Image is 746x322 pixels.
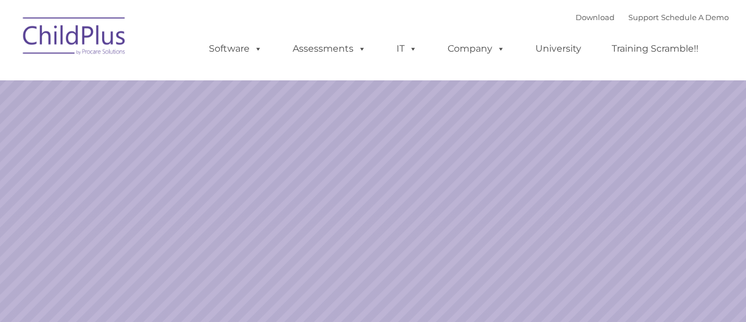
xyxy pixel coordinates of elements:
a: Training Scramble!! [600,37,710,60]
img: ChildPlus by Procare Solutions [17,9,132,67]
a: Support [628,13,659,22]
a: Assessments [281,37,378,60]
a: Software [197,37,274,60]
a: Download [576,13,615,22]
a: University [524,37,593,60]
a: Company [436,37,516,60]
font: | [576,13,729,22]
a: Schedule A Demo [661,13,729,22]
a: IT [385,37,429,60]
